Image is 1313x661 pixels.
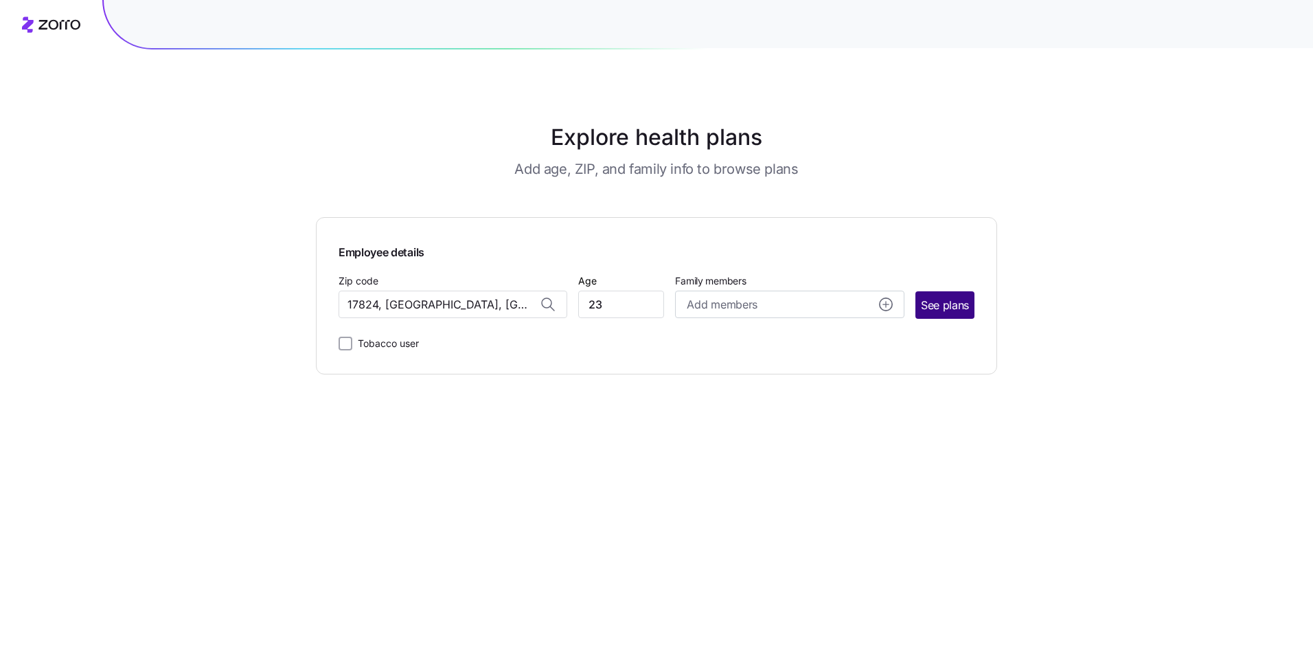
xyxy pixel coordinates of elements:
span: See plans [921,297,969,314]
button: See plans [915,291,974,319]
span: Employee details [339,240,424,261]
input: Age [578,291,664,318]
svg: add icon [879,298,893,311]
label: Zip code [339,273,378,289]
h3: Add age, ZIP, and family info to browse plans [514,159,798,179]
span: Family members [675,274,904,288]
button: Add membersadd icon [675,291,904,318]
input: Zip code [339,291,567,318]
h1: Explore health plans [350,121,963,154]
label: Tobacco user [352,335,419,352]
label: Age [578,273,597,289]
span: Add members [687,296,757,313]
